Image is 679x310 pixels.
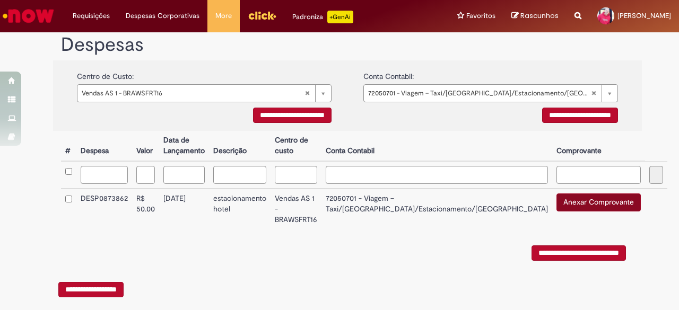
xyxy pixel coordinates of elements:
a: Rascunhos [511,11,559,21]
img: click_logo_yellow_360x200.png [248,7,276,23]
abbr: Limpar campo {0} [299,85,315,102]
td: estacionamento hotel [209,189,271,229]
span: Despesas Corporativas [126,11,199,21]
a: Vendas AS 1 - BRAWSFRT16Limpar campo {0} [77,84,332,102]
span: [PERSON_NAME] [617,11,671,20]
h1: Despesas [61,34,634,56]
span: 72050701 - Viagem – Taxi/[GEOGRAPHIC_DATA]/Estacionamento/[GEOGRAPHIC_DATA] [368,85,591,102]
th: Centro de custo [271,131,321,161]
th: Descrição [209,131,271,161]
td: Anexar Comprovante [552,189,645,229]
abbr: Limpar campo {0} [586,85,602,102]
button: Anexar Comprovante [556,193,641,211]
th: Comprovante [552,131,645,161]
th: Conta Contabil [321,131,552,161]
img: ServiceNow [1,5,56,26]
th: # [61,131,76,161]
td: [DATE] [159,189,209,229]
div: Padroniza [292,11,353,23]
span: Favoritos [466,11,495,21]
span: Vendas AS 1 - BRAWSFRT16 [82,85,304,102]
th: Valor [132,131,159,161]
span: More [215,11,232,21]
th: Data de Lançamento [159,131,209,161]
th: Despesa [76,131,132,161]
span: Rascunhos [520,11,559,21]
p: +GenAi [327,11,353,23]
td: R$ 50.00 [132,189,159,229]
a: 72050701 - Viagem – Taxi/[GEOGRAPHIC_DATA]/Estacionamento/[GEOGRAPHIC_DATA]Limpar campo {0} [363,84,618,102]
td: Vendas AS 1 - BRAWSFRT16 [271,189,321,229]
label: Conta Contabil: [363,66,414,82]
td: 72050701 - Viagem – Taxi/[GEOGRAPHIC_DATA]/Estacionamento/[GEOGRAPHIC_DATA] [321,189,552,229]
td: DESP0873862 [76,189,132,229]
label: Centro de Custo: [77,66,134,82]
span: Requisições [73,11,110,21]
